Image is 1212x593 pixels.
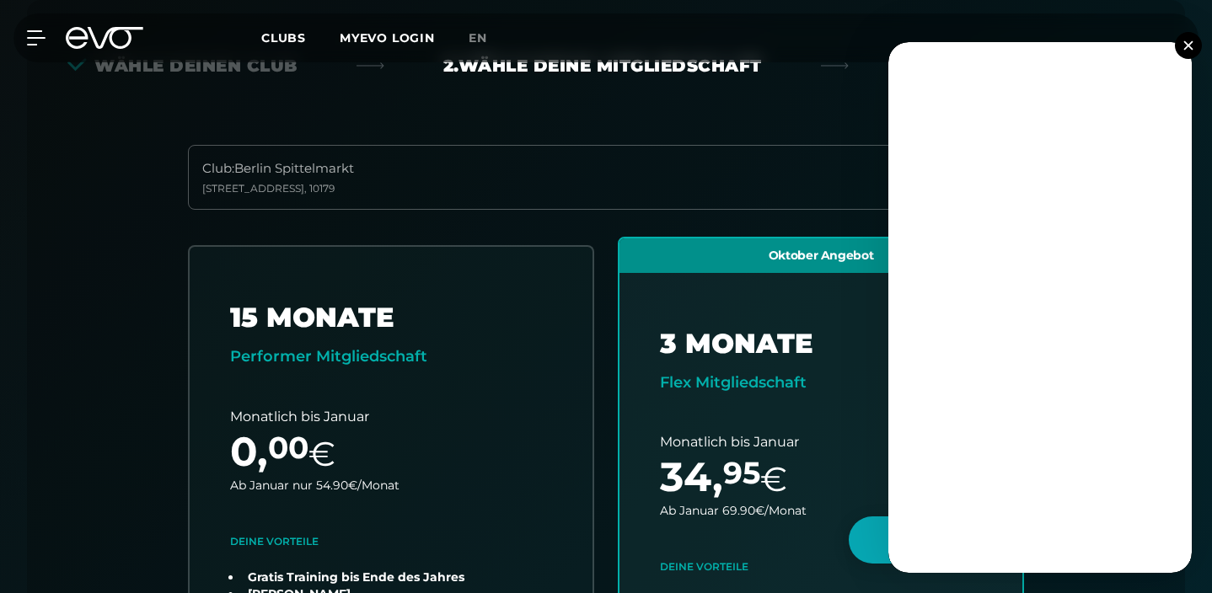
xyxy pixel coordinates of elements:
div: [STREET_ADDRESS] , 10179 [202,182,354,195]
a: MYEVO LOGIN [340,30,435,45]
div: Club : Berlin Spittelmarkt [202,159,354,179]
img: close.svg [1183,40,1193,50]
span: en [469,30,487,45]
a: Clubs [261,29,340,45]
button: Hallo Athlet! Was möchtest du tun? [849,516,1178,564]
span: Clubs [261,30,306,45]
a: en [469,29,507,48]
